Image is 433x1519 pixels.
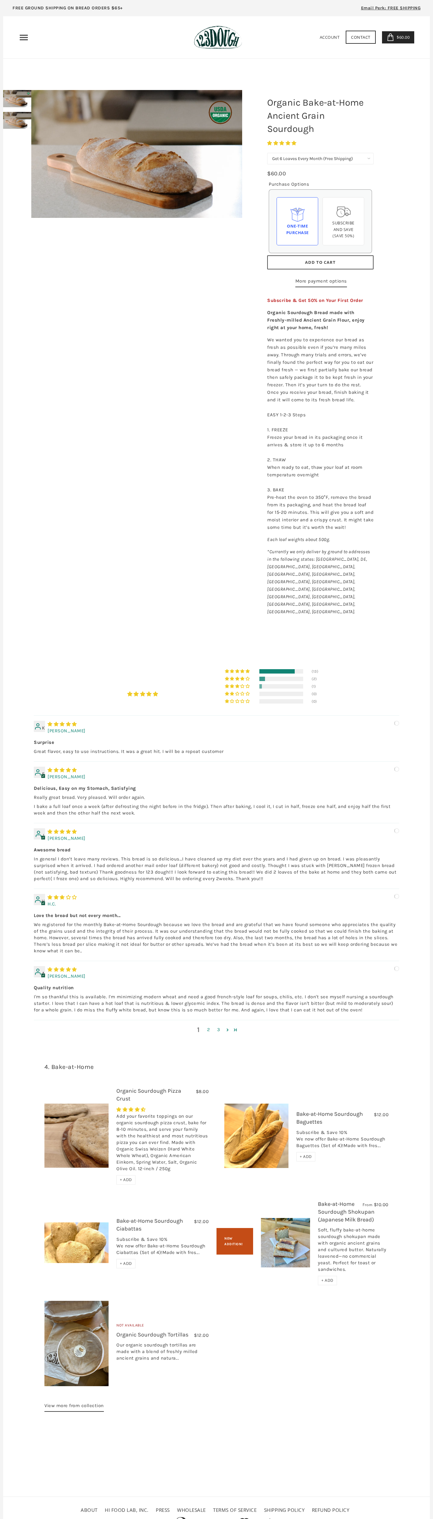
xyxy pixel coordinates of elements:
[318,1201,374,1223] a: Bake-at-Home Sourdough Shokupan (Japanese Milk Bread)
[363,1202,372,1207] span: From
[48,973,85,979] span: [PERSON_NAME]
[116,1259,135,1268] div: + ADD
[296,1110,363,1125] a: Bake-at-Home Sourdough Baguettes
[31,90,242,218] img: Organic Bake-at-Home Ancient Grain Sourdough
[44,1104,109,1168] img: Organic Sourdough Pizza Crust
[232,1026,240,1034] a: Page 4
[44,1301,109,1386] img: Organic Sourdough Tortillas
[177,1507,206,1513] a: Wholesale
[374,1112,389,1117] span: $12.00
[194,1332,209,1338] span: $12.00
[295,277,347,287] a: More payment options
[19,33,29,43] nav: Primary
[196,1089,209,1094] span: $8.00
[305,259,336,265] span: Add to Cart
[318,1227,389,1276] div: Soft, fluffy bake-at-home sourdough shokupan made with organic ancient grains and cultured butter...
[48,721,77,727] span: 5 star review
[34,994,399,1013] p: I'm so thankful this is available. I'm minimizing modern wheat and need a good french-style loaf ...
[116,1236,209,1259] div: Subscribe & Save 10% We now offer Bake-at-Home Sourdough Ciabattas (Set of 4)!Made with fres...
[48,901,56,907] span: H.C.
[34,847,399,853] b: Awesome bread
[105,1507,149,1513] a: HI FOOD LAB, INC.
[116,1113,209,1175] div: Add your favorite toppings on our organic sourdough pizza crust, bake for 8-10 minutes, and serve...
[48,967,77,972] span: 5 star review
[261,1218,310,1267] img: Bake-at-Home Sourdough Shokupan (Japanese Milk Bread)
[34,803,399,816] p: I bake a full loaf once a week (after defrosting the night before in the fridge). Then after baki...
[194,26,242,49] img: 123Dough Bakery
[48,835,85,841] span: [PERSON_NAME]
[48,829,77,835] span: 5 star review
[321,1278,334,1283] span: + ADD
[44,1222,109,1263] a: Bake-at-Home Sourdough Ciabattas
[395,34,410,40] span: $60.00
[34,856,399,882] p: In general I don’t leave many reviews. This bread is so delicious…I have cleaned up my diet over ...
[116,1087,181,1102] a: Organic Sourdough Pizza Crust
[300,1154,312,1159] span: + ADD
[264,1507,305,1513] a: Shipping Policy
[267,169,286,178] div: $60.00
[116,1331,188,1338] a: Organic Sourdough Tortillas
[225,684,251,689] div: 6% (1) reviews with 3 star rating
[34,748,399,755] p: Great flavor, easy to use instructions. It was a great hit. I will be a repeat customer
[267,255,374,269] button: Add to Cart
[3,3,132,16] a: FREE GROUND SHIPPING ON BREAD ORDERS $65+
[267,336,374,531] p: We wanted you to experience our bread as fresh as possible even if you’re many miles away. Throug...
[34,985,399,991] b: Quality nutrition
[318,1276,337,1285] div: + ADD
[34,739,399,746] b: Surprise
[34,721,45,732] div: K
[120,1177,132,1182] span: + ADD
[34,912,399,919] b: Love the bread but not every month...
[116,1217,183,1232] a: Bake-at-Home Sourdough Ciabattas
[44,1063,94,1070] a: 4. Bake-at-Home
[34,921,399,954] p: We registered for the monthly Bake-at-Home Sourdough because we love the bread and are grateful t...
[224,1104,288,1168] a: Bake-at-Home Sourdough Baguettes
[79,1505,354,1516] ul: Secondary
[34,785,399,792] b: Delicious, Easy on my Stomach, Satisfying
[267,537,330,542] em: Each loaf weights about 500g.
[120,1261,132,1266] span: + ADD
[34,894,45,905] div: H
[224,1026,232,1034] a: Page 2
[374,1202,389,1207] span: $10.00
[116,1175,135,1185] div: + ADD
[282,223,313,236] div: One-time Purchase
[267,310,365,330] strong: Organic Sourdough Bread made with Freshly-milled Ancient Grain Flour, enjoy right at your home, f...
[48,728,85,734] span: [PERSON_NAME]
[312,684,319,689] div: (1)
[267,549,370,614] em: *Currently we only deliver by ground to addresses in the following states: [GEOGRAPHIC_DATA], DE,...
[346,31,376,44] a: Contact
[13,5,123,12] p: FREE GROUND SHIPPING ON BREAD ORDERS $65+
[267,298,363,303] span: Subscribe & Get 50% on Your First Order
[48,774,85,780] span: [PERSON_NAME]
[194,1219,209,1224] span: $12.00
[225,669,251,674] div: 81% (13) reviews with 5 star rating
[269,180,309,188] legend: Purchase Options
[214,1026,224,1033] a: Page 3
[312,677,319,681] div: (2)
[352,3,430,16] a: Email Perk: FREE SHIPPING
[213,1507,257,1513] a: Terms of service
[81,1507,98,1513] a: About
[3,112,31,129] img: Organic Bake-at-Home Ancient Grain Sourdough
[312,669,319,674] div: (13)
[296,1152,315,1161] div: + ADD
[44,1402,104,1412] a: View more from collection
[333,233,354,238] span: (Save 50%)
[34,794,399,801] p: Really great bread. Very pleased. Will order again.
[3,90,31,107] img: Organic Bake-at-Home Ancient Grain Sourdough
[382,31,415,43] a: $60.00
[312,1507,349,1513] a: Refund policy
[34,767,45,778] div: S
[361,5,421,11] span: Email Perk: FREE SHIPPING
[116,1107,147,1112] span: 4.29 stars
[88,690,197,698] div: Average rating is 4.75 stars
[296,1129,389,1152] div: Subscribe & Save 10% We now offer Bake-at-Home Sourdough Baguettes (Set of 4)!Made with fres...
[320,34,340,40] a: Account
[262,93,378,138] h1: Organic Bake-at-Home Ancient Grain Sourdough
[156,1507,170,1513] a: Press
